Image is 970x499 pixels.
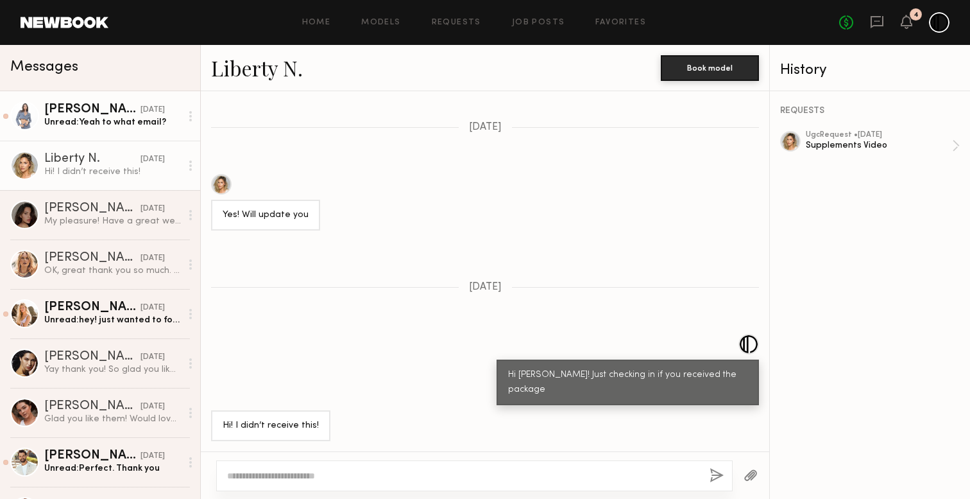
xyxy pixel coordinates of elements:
div: ugc Request • [DATE] [806,131,952,139]
a: Liberty N. [211,54,303,82]
div: Yay thank you! So glad you like it :) let me know if you ever need anymore videos xx love the pro... [44,363,181,376]
div: [DATE] [140,104,165,116]
a: ugcRequest •[DATE]Supplements Video [806,131,960,161]
a: Home [302,19,331,27]
div: History [780,63,960,78]
div: [DATE] [140,302,165,314]
div: [PERSON_NAME] [44,450,140,462]
div: [PERSON_NAME] [44,252,140,265]
div: Yes! Will update you [223,208,309,223]
div: Supplements Video [806,139,952,152]
div: [DATE] [140,252,165,265]
span: [DATE] [469,122,502,133]
div: [DATE] [140,401,165,413]
div: Liberty N. [44,153,140,166]
span: Messages [10,60,78,74]
div: Unread: Perfect. Thank you [44,462,181,475]
div: [PERSON_NAME] [44,202,140,215]
div: Glad you like them! Would love to work together again🤍 [44,413,181,425]
button: Book model [661,55,759,81]
div: My pleasure! Have a great week (: [44,215,181,227]
div: [DATE] [140,203,165,215]
div: Unread: Yeah to what email? [44,116,181,128]
div: [PERSON_NAME] [44,103,140,116]
a: Requests [432,19,481,27]
span: [DATE] [469,282,502,293]
a: Job Posts [512,19,565,27]
div: [DATE] [140,450,165,462]
div: Unread: hey! just wanted to follow up [44,314,181,326]
div: [DATE] [140,351,165,363]
a: Models [361,19,400,27]
div: Hi [PERSON_NAME]! Just checking in if you received the package [508,368,747,398]
div: [PERSON_NAME] [44,301,140,314]
div: [DATE] [140,153,165,166]
a: Book model [661,62,759,73]
a: Favorites [595,19,646,27]
div: REQUESTS [780,107,960,116]
div: OK, great thank you so much. I will put it to the reel ( [44,265,181,277]
div: [PERSON_NAME] [44,400,140,413]
div: [PERSON_NAME] [44,351,140,363]
div: 4 [914,12,919,19]
div: Hi! I didn’t receive this! [44,166,181,178]
div: Hi! I didn’t receive this! [223,419,319,433]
